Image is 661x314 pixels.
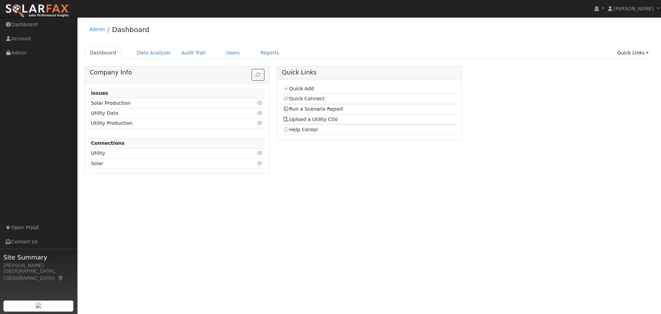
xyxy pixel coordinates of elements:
[91,140,125,146] strong: Connections
[221,47,245,59] a: Users
[90,159,236,169] td: Solar
[283,127,318,132] a: Help Center
[283,96,324,101] a: Quick Connect
[90,148,236,158] td: Utility
[90,108,236,118] td: Utility Data
[90,27,105,32] a: Admin
[3,253,74,262] span: Site Summary
[613,6,654,11] span: [PERSON_NAME]
[91,90,108,96] strong: Issues
[283,117,338,122] a: Upload a Utility CSV
[85,47,122,59] a: Dashboard
[58,275,64,281] a: Map
[36,303,41,308] img: retrieve
[132,47,176,59] a: Data Analyzer
[3,267,74,282] div: [GEOGRAPHIC_DATA], [GEOGRAPHIC_DATA]
[612,47,654,59] a: Quick Links
[90,118,236,128] td: Utility Production
[282,69,457,76] h5: Quick Links
[5,4,70,18] img: SolarFax
[90,98,236,108] td: Solar Production
[257,161,263,166] i: Click to view
[257,121,263,125] i: Click to view
[283,106,343,112] a: Run a Scenario Report
[90,69,264,76] h5: Company Info
[257,111,263,115] i: Click to view
[176,47,211,59] a: Audit Trail
[283,86,314,91] a: Quick Add
[257,101,263,105] i: Click to view
[3,262,74,269] div: [PERSON_NAME]
[112,26,149,34] a: Dashboard
[257,151,263,155] i: Click to view
[255,47,284,59] a: Reports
